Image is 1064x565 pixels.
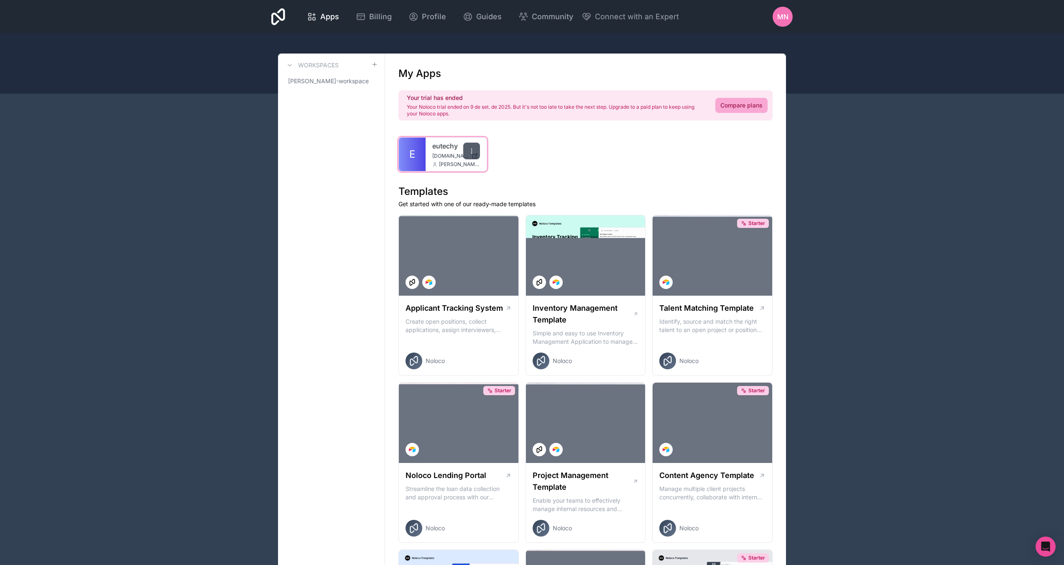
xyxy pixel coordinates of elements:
span: Community [532,11,573,23]
a: [PERSON_NAME]-workspace [285,74,378,89]
span: Noloco [426,357,445,365]
img: Airtable Logo [663,279,669,286]
img: Airtable Logo [426,279,432,286]
h1: Applicant Tracking System [406,302,503,314]
span: Starter [748,387,765,394]
span: MN [777,12,788,22]
img: Airtable Logo [663,446,669,453]
p: Identify, source and match the right talent to an open project or position with our Talent Matchi... [659,317,765,334]
a: Apps [300,8,346,26]
span: Billing [369,11,392,23]
p: Create open positions, collect applications, assign interviewers, centralise candidate feedback a... [406,317,512,334]
a: Community [512,8,580,26]
span: Guides [476,11,502,23]
a: eutechy [432,141,480,151]
a: E [399,138,426,171]
h1: Content Agency Template [659,470,754,481]
img: Airtable Logo [409,446,416,453]
a: Profile [402,8,453,26]
span: [PERSON_NAME][EMAIL_ADDRESS][DOMAIN_NAME] [439,161,480,168]
h1: Templates [398,185,773,198]
span: Noloco [553,357,572,365]
h1: Noloco Lending Portal [406,470,486,481]
h1: Inventory Management Template [533,302,633,326]
span: Noloco [553,524,572,532]
a: Billing [349,8,398,26]
a: Compare plans [715,98,768,113]
h1: Talent Matching Template [659,302,754,314]
p: Manage multiple client projects concurrently, collaborate with internal and external stakeholders... [659,485,765,501]
p: Your Noloco trial ended on 9 de set. de 2025. But it's not too late to take the next step. Upgrad... [407,104,705,117]
span: [PERSON_NAME]-workspace [288,77,369,85]
img: Airtable Logo [553,446,559,453]
span: Apps [320,11,339,23]
h3: Workspaces [298,61,339,69]
div: Open Intercom Messenger [1036,537,1056,557]
h2: Your trial has ended [407,94,705,102]
img: Airtable Logo [553,279,559,286]
span: Noloco [679,524,699,532]
p: Simple and easy to use Inventory Management Application to manage your stock, orders and Manufact... [533,329,639,346]
span: Starter [495,387,511,394]
h1: My Apps [398,67,441,80]
h1: Project Management Template [533,470,633,493]
a: Guides [456,8,508,26]
span: Connect with an Expert [595,11,679,23]
a: [DOMAIN_NAME] [432,153,480,159]
span: Starter [748,555,765,561]
button: Connect with an Expert [582,11,679,23]
p: Enable your teams to effectively manage internal resources and execute client projects on time. [533,496,639,513]
span: Starter [748,220,765,227]
span: [DOMAIN_NAME] [432,153,468,159]
span: Noloco [679,357,699,365]
span: Profile [422,11,446,23]
span: Noloco [426,524,445,532]
a: Workspaces [285,60,339,70]
p: Get started with one of our ready-made templates [398,200,773,208]
p: Streamline the loan data collection and approval process with our Lending Portal template. [406,485,512,501]
span: E [409,148,415,161]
